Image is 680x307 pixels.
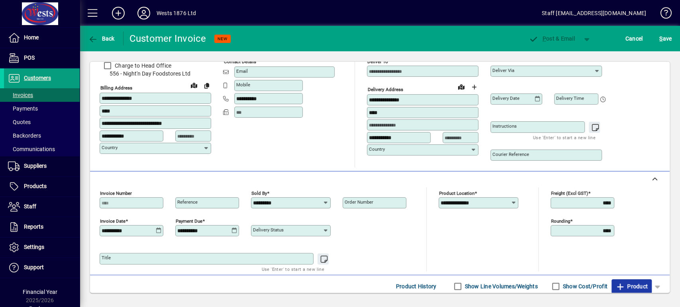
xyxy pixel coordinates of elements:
span: Suppliers [24,163,47,169]
mat-label: Mobile [236,82,250,87]
mat-label: Country [102,145,118,150]
span: Communications [8,146,55,152]
mat-label: Order number [345,199,373,205]
span: Reports [24,223,43,230]
span: Quotes [8,119,31,125]
mat-label: Rounding [551,218,570,224]
span: Home [24,34,39,41]
a: Products [4,177,80,196]
button: Profile [131,6,157,20]
span: Cancel [625,32,643,45]
a: Quotes [4,115,80,129]
mat-label: Invoice number [100,190,132,196]
a: Home [4,28,80,48]
label: Charge to Head Office [113,62,171,70]
mat-label: Reference [177,199,198,205]
a: Backorders [4,129,80,142]
button: Cancel [623,31,645,46]
button: Product [611,279,652,293]
mat-label: Delivery time [556,95,584,101]
span: Product History [396,280,437,293]
div: Wests 1876 Ltd [157,7,196,19]
label: Show Cost/Profit [561,282,607,290]
label: Show Line Volumes/Weights [463,282,538,290]
mat-label: Instructions [492,123,517,129]
span: Product [615,280,648,293]
button: Product History [393,279,440,293]
mat-label: Email [236,68,248,74]
mat-label: Payment due [176,218,202,224]
span: Financial Year [23,289,57,295]
a: Settings [4,237,80,257]
span: 556 - Night'n Day Foodstores Ltd [100,70,211,78]
mat-hint: Use 'Enter' to start a new line [262,264,324,274]
a: Invoices [4,88,80,102]
mat-hint: Use 'Enter' to start a new line [533,133,596,142]
a: Payments [4,102,80,115]
mat-label: Product location [439,190,474,196]
button: Copy to Delivery address [200,79,213,92]
a: View on map [455,80,468,93]
mat-label: Deliver via [492,68,514,73]
span: S [659,35,662,42]
a: Communications [4,142,80,156]
a: Staff [4,197,80,217]
span: Back [88,35,115,42]
span: Customers [24,75,51,81]
button: Choose address [468,81,480,93]
span: POS [24,54,35,61]
mat-label: Freight (excl GST) [551,190,588,196]
a: Support [4,258,80,278]
span: Backorders [8,132,41,139]
mat-label: Sold by [251,190,267,196]
button: Save [657,31,674,46]
span: Staff [24,203,36,210]
span: Products [24,183,47,189]
a: Reports [4,217,80,237]
a: Knowledge Base [654,2,670,27]
button: Post & Email [525,31,579,46]
span: ave [659,32,672,45]
button: Back [86,31,117,46]
a: POS [4,48,80,68]
span: NEW [218,36,227,41]
span: Payments [8,105,38,112]
mat-label: Deliver To [367,59,388,64]
span: Settings [24,244,44,250]
app-page-header-button: Back [80,31,123,46]
mat-label: Courier Reference [492,152,529,157]
mat-label: Title [102,255,111,260]
mat-label: Delivery status [253,227,284,233]
span: ost & Email [529,35,575,42]
div: Staff [EMAIL_ADDRESS][DOMAIN_NAME] [542,7,646,19]
a: Suppliers [4,156,80,176]
span: Support [24,264,44,270]
span: Invoices [8,92,33,98]
mat-label: Country [369,146,385,152]
div: Customer Invoice [129,32,206,45]
span: P [543,35,546,42]
mat-label: Delivery date [492,95,519,101]
button: Add [106,6,131,20]
a: View on map [188,79,200,91]
mat-label: Invoice date [100,218,125,224]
